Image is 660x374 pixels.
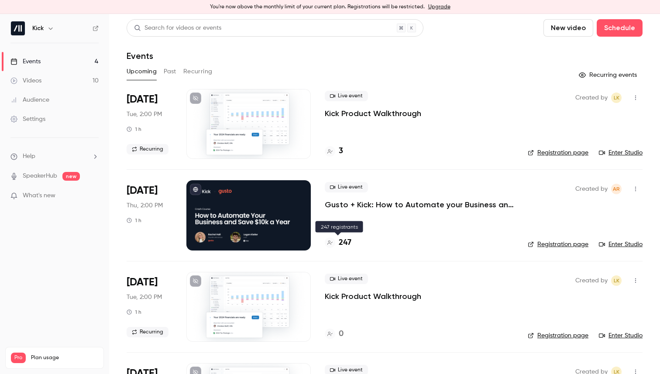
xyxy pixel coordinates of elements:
[325,91,368,101] span: Live event
[528,240,588,249] a: Registration page
[23,191,55,200] span: What's new
[614,93,619,103] span: LK
[611,184,622,194] span: Andrew Roth
[325,328,344,340] a: 0
[10,76,41,85] div: Videos
[31,354,98,361] span: Plan usage
[597,19,643,37] button: Schedule
[528,331,588,340] a: Registration page
[325,274,368,284] span: Live event
[127,93,158,106] span: [DATE]
[127,180,172,250] div: Sep 25 Thu, 11:00 AM (America/Vancouver)
[127,272,172,342] div: Sep 30 Tue, 11:00 AM (America/Los Angeles)
[10,152,99,161] li: help-dropdown-opener
[428,3,450,10] a: Upgrade
[339,328,344,340] h4: 0
[10,57,41,66] div: Events
[127,309,141,316] div: 1 h
[127,110,162,119] span: Tue, 2:00 PM
[611,93,622,103] span: Logan Kieller
[599,148,643,157] a: Enter Studio
[23,152,35,161] span: Help
[543,19,593,37] button: New video
[127,89,172,159] div: Sep 23 Tue, 11:00 AM (America/Los Angeles)
[127,275,158,289] span: [DATE]
[127,327,168,337] span: Recurring
[127,144,168,154] span: Recurring
[183,65,213,79] button: Recurring
[11,21,25,35] img: Kick
[134,24,221,33] div: Search for videos or events
[23,172,57,181] a: SpeakerHub
[613,184,620,194] span: AR
[11,353,26,363] span: Pro
[575,68,643,82] button: Recurring events
[127,201,163,210] span: Thu, 2:00 PM
[325,199,514,210] a: Gusto + Kick: How to Automate your Business and Save $10k a Year
[127,293,162,302] span: Tue, 2:00 PM
[575,93,608,103] span: Created by
[575,184,608,194] span: Created by
[614,275,619,286] span: LK
[10,96,49,104] div: Audience
[599,331,643,340] a: Enter Studio
[62,172,80,181] span: new
[164,65,176,79] button: Past
[339,145,343,157] h4: 3
[325,145,343,157] a: 3
[127,126,141,133] div: 1 h
[611,275,622,286] span: Logan Kieller
[599,240,643,249] a: Enter Studio
[127,184,158,198] span: [DATE]
[10,115,45,124] div: Settings
[528,148,588,157] a: Registration page
[339,237,351,249] h4: 247
[325,108,421,119] a: Kick Product Walkthrough
[127,65,157,79] button: Upcoming
[127,51,153,61] h1: Events
[325,237,351,249] a: 247
[127,217,141,224] div: 1 h
[575,275,608,286] span: Created by
[325,182,368,192] span: Live event
[325,291,421,302] a: Kick Product Walkthrough
[32,24,44,33] h6: Kick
